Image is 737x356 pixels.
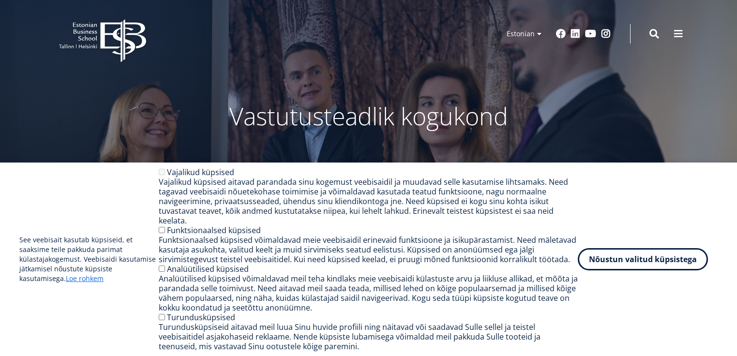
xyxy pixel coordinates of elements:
[601,29,611,39] a: Instagram
[159,177,578,225] div: Vajalikud küpsised aitavad parandada sinu kogemust veebisaidil ja muudavad selle kasutamise lihts...
[167,225,261,236] label: Funktsionaalsed küpsised
[578,248,708,270] button: Nõustun valitud küpsistega
[585,29,596,39] a: Youtube
[167,264,249,274] label: Analüütilised küpsised
[112,102,625,131] p: Vastutusteadlik kogukond
[159,322,578,351] div: Turundusküpsiseid aitavad meil luua Sinu huvide profiili ning näitavad või saadavad Sulle sellel ...
[19,235,159,283] p: See veebisait kasutab küpsiseid, et saaksime teile pakkuda parimat külastajakogemust. Veebisaidi ...
[159,274,578,312] div: Analüütilised küpsised võimaldavad meil teha kindlaks meie veebisaidi külastuste arvu ja liikluse...
[66,274,104,283] a: Loe rohkem
[167,167,234,178] label: Vajalikud küpsised
[556,29,566,39] a: Facebook
[571,29,580,39] a: Linkedin
[159,235,578,264] div: Funktsionaalsed küpsised võimaldavad meie veebisaidil erinevaid funktsioone ja isikupärastamist. ...
[167,312,235,323] label: Turundusküpsised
